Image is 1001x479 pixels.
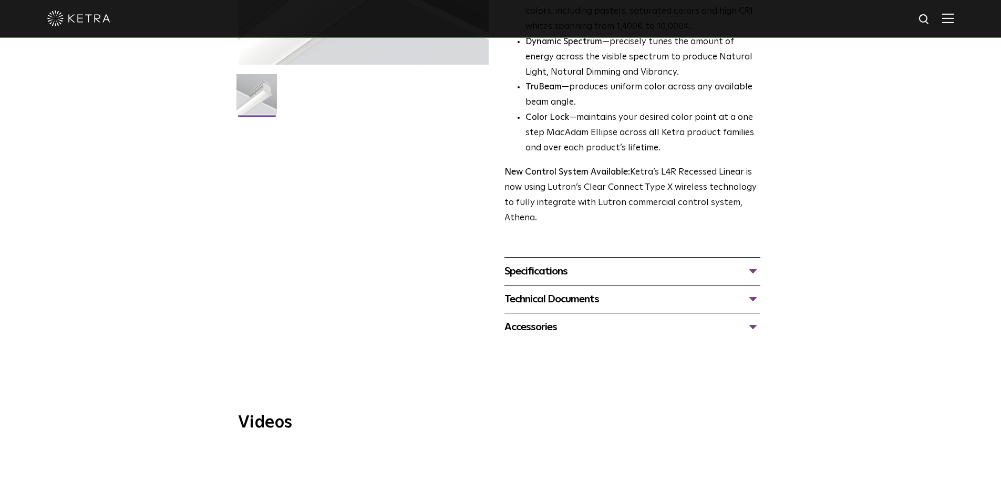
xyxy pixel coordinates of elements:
strong: Color Lock [525,113,569,122]
img: Hamburger%20Nav.svg [942,13,954,23]
div: Specifications [504,263,760,280]
img: ketra-logo-2019-white [47,11,110,26]
strong: TruBeam [525,83,562,91]
h3: Videos [238,414,763,431]
img: L4R-2021-Web-Square [236,74,277,123]
img: search icon [918,13,931,26]
strong: New Control System Available: [504,168,630,177]
strong: Dynamic Spectrum [525,37,602,46]
li: —produces uniform color across any available beam angle. [525,80,760,110]
li: —maintains your desired color point at a one step MacAdam Ellipse across all Ketra product famili... [525,110,760,156]
p: Ketra’s L4R Recessed Linear is now using Lutron’s Clear Connect Type X wireless technology to ful... [504,165,760,226]
div: Accessories [504,319,760,335]
li: —precisely tunes the amount of energy across the visible spectrum to produce Natural Light, Natur... [525,35,760,80]
div: Technical Documents [504,291,760,308]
